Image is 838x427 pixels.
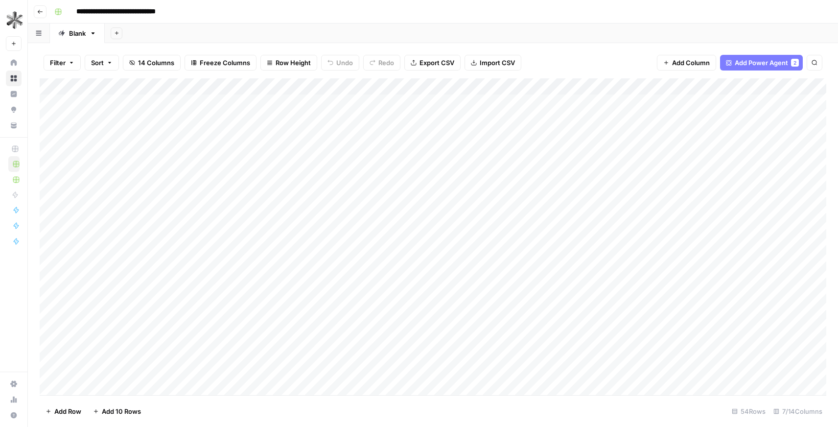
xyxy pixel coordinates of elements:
[6,392,22,407] a: Usage
[276,58,311,68] span: Row Height
[378,58,394,68] span: Redo
[404,55,461,71] button: Export CSV
[728,403,769,419] div: 54 Rows
[791,59,799,67] div: 2
[769,403,826,419] div: 7/14 Columns
[793,59,796,67] span: 2
[185,55,256,71] button: Freeze Columns
[657,55,716,71] button: Add Column
[336,58,353,68] span: Undo
[465,55,521,71] button: Import CSV
[321,55,359,71] button: Undo
[123,55,181,71] button: 14 Columns
[54,406,81,416] span: Add Row
[50,24,105,43] a: Blank
[363,55,400,71] button: Redo
[102,406,141,416] span: Add 10 Rows
[672,58,710,68] span: Add Column
[6,8,22,32] button: Workspace: Stainless
[85,55,119,71] button: Sort
[87,403,147,419] button: Add 10 Rows
[6,71,22,86] a: Browse
[735,58,788,68] span: Add Power Agent
[6,55,22,71] a: Home
[6,118,22,133] a: Your Data
[200,58,250,68] span: Freeze Columns
[720,55,803,71] button: Add Power Agent2
[6,407,22,423] button: Help + Support
[44,55,81,71] button: Filter
[6,102,22,118] a: Opportunities
[260,55,317,71] button: Row Height
[480,58,515,68] span: Import CSV
[40,403,87,419] button: Add Row
[6,86,22,102] a: Insights
[6,11,23,29] img: Stainless Logo
[138,58,174,68] span: 14 Columns
[69,28,86,38] div: Blank
[91,58,104,68] span: Sort
[50,58,66,68] span: Filter
[6,376,22,392] a: Settings
[419,58,454,68] span: Export CSV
